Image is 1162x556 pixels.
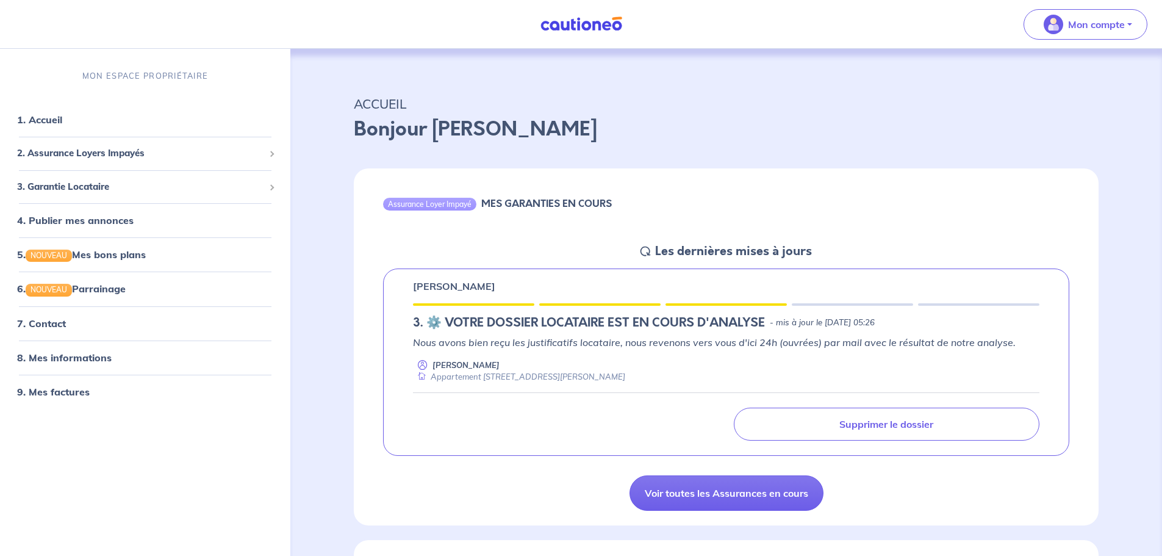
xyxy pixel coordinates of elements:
div: 9. Mes factures [5,380,285,404]
button: illu_account_valid_menu.svgMon compte [1024,9,1147,40]
div: 5.NOUVEAUMes bons plans [5,242,285,267]
a: Voir toutes les Assurances en cours [629,475,823,511]
a: 6.NOUVEAUParrainage [17,283,126,295]
span: 3. Garantie Locataire [17,180,264,194]
a: 4. Publier mes annonces [17,214,134,226]
div: 2. Assurance Loyers Impayés [5,142,285,165]
h6: MES GARANTIES EN COURS [481,198,612,209]
a: 5.NOUVEAUMes bons plans [17,248,146,261]
a: Supprimer le dossier [734,408,1039,441]
p: Nous avons bien reçu les justificatifs locataire, nous revenons vers vous d'ici 24h (ouvrées) par... [413,335,1039,350]
div: Appartement [STREET_ADDRESS][PERSON_NAME] [413,371,625,383]
a: 8. Mes informations [17,352,112,364]
p: Supprimer le dossier [839,418,933,430]
p: [PERSON_NAME] [413,279,495,294]
div: 8. Mes informations [5,345,285,370]
a: 9. Mes factures [17,386,90,398]
a: 1. Accueil [17,114,62,126]
img: Cautioneo [536,16,627,32]
p: MON ESPACE PROPRIÉTAIRE [82,70,208,82]
div: state: DOCUMENTS-TO-EVALUATE, Context: NEW,CHOOSE-CERTIFICATE,ALONE,LESSOR-DOCUMENTS [413,316,1039,330]
div: 3. Garantie Locataire [5,175,285,199]
div: 6.NOUVEAUParrainage [5,276,285,301]
div: 1. Accueil [5,107,285,132]
p: Mon compte [1068,17,1125,32]
h5: Les dernières mises à jours [655,244,812,259]
a: 7. Contact [17,317,66,330]
p: ACCUEIL [354,93,1099,115]
p: [PERSON_NAME] [432,359,500,371]
img: illu_account_valid_menu.svg [1044,15,1063,34]
div: Assurance Loyer Impayé [383,198,476,210]
div: 7. Contact [5,311,285,336]
p: - mis à jour le [DATE] 05:26 [770,317,875,329]
span: 2. Assurance Loyers Impayés [17,146,264,161]
div: 4. Publier mes annonces [5,208,285,233]
p: Bonjour [PERSON_NAME] [354,115,1099,144]
h5: 3.︎ ⚙️ VOTRE DOSSIER LOCATAIRE EST EN COURS D'ANALYSE [413,316,765,330]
